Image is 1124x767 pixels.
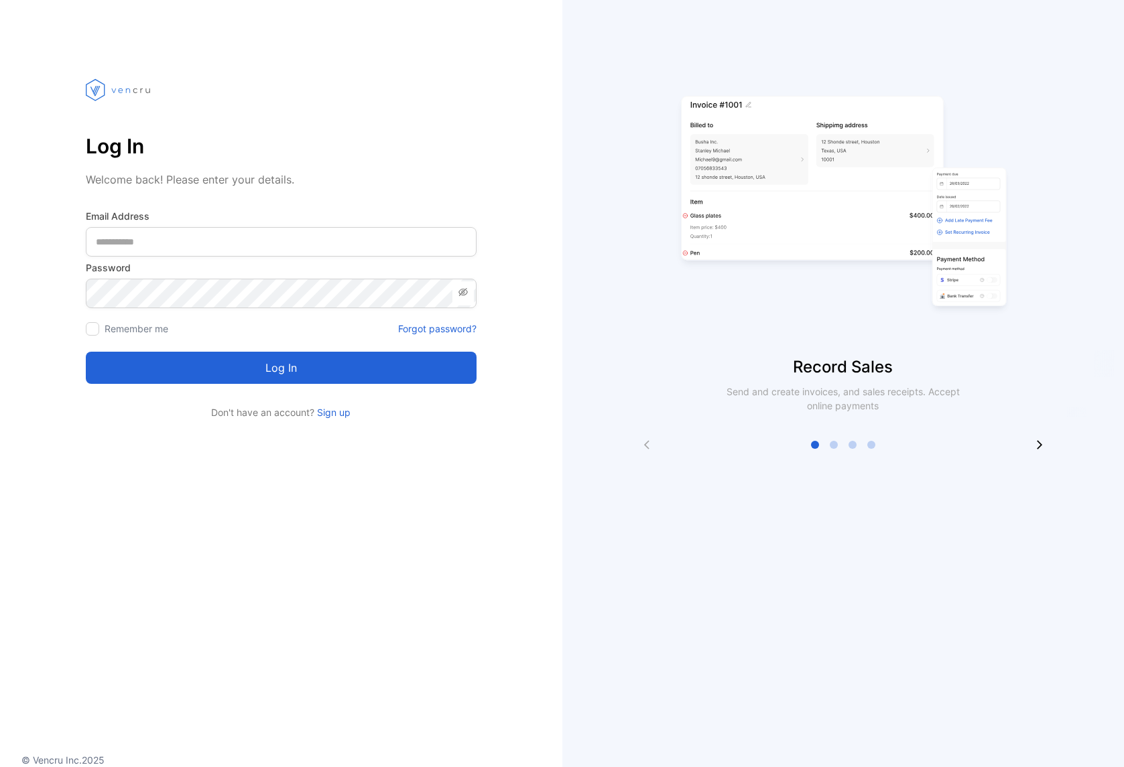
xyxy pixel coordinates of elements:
[86,54,153,126] img: vencru logo
[86,171,477,188] p: Welcome back! Please enter your details.
[105,323,168,334] label: Remember me
[86,209,477,223] label: Email Address
[86,261,477,275] label: Password
[714,385,972,413] p: Send and create invoices, and sales receipts. Accept online payments
[86,130,477,162] p: Log In
[398,322,477,336] a: Forgot password?
[86,405,477,419] p: Don't have an account?
[676,54,1011,355] img: slider image
[1068,711,1124,767] iframe: LiveChat chat widget
[314,407,351,418] a: Sign up
[86,352,477,384] button: Log in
